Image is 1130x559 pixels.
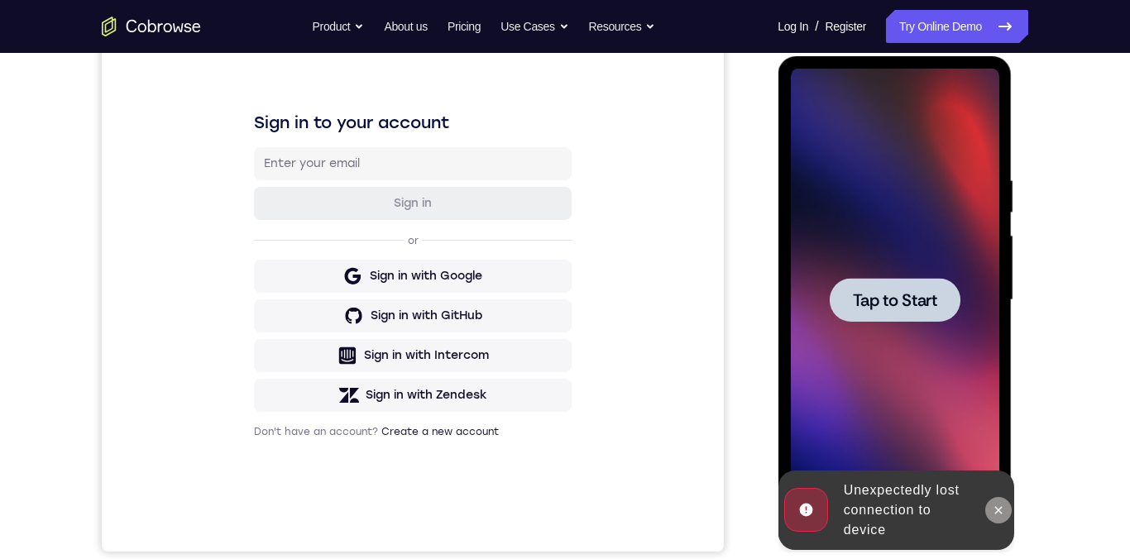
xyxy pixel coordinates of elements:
[152,381,470,414] button: Sign in with Zendesk
[303,236,320,250] p: or
[152,428,470,441] p: Don't have an account?
[886,10,1028,43] a: Try Online Demo
[51,222,182,265] button: Tap to Start
[589,10,656,43] button: Resources
[262,350,387,366] div: Sign in with Intercom
[826,10,866,43] a: Register
[313,10,365,43] button: Product
[152,262,470,295] button: Sign in with Google
[280,428,397,440] a: Create a new account
[74,236,159,252] span: Tap to Start
[59,418,203,490] div: Unexpectedly lost connection to device
[268,270,381,287] div: Sign in with Google
[778,10,808,43] a: Log In
[162,158,460,174] input: Enter your email
[152,189,470,222] button: Sign in
[384,10,427,43] a: About us
[500,10,568,43] button: Use Cases
[269,310,381,327] div: Sign in with GitHub
[264,389,385,406] div: Sign in with Zendesk
[448,10,481,43] a: Pricing
[152,302,470,335] button: Sign in with GitHub
[152,342,470,375] button: Sign in with Intercom
[102,17,201,36] a: Go to the home page
[152,113,470,136] h1: Sign in to your account
[815,17,818,36] span: /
